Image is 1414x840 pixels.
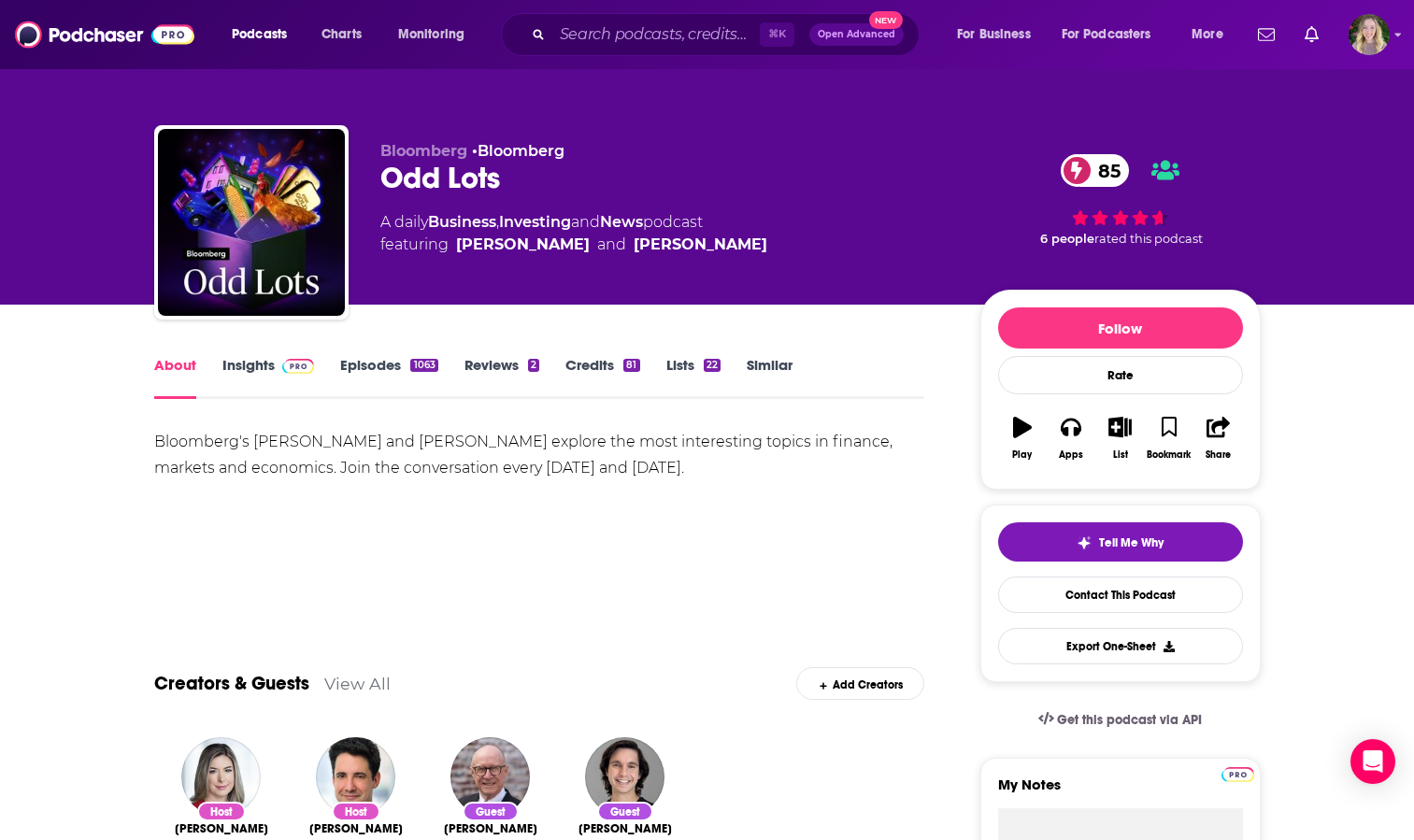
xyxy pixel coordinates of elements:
span: Bloomberg [380,142,467,160]
img: Podchaser Pro [1221,767,1254,782]
span: Logged in as lauren19365 [1349,14,1390,55]
a: Pro website [1221,764,1254,782]
button: Open AdvancedNew [809,23,904,46]
span: For Podcasters [1062,21,1151,48]
span: , [496,213,499,231]
button: Bookmark [1145,405,1193,472]
div: Bloomberg's [PERSON_NAME] and [PERSON_NAME] explore the most interesting topics in finance, marke... [154,429,925,481]
a: Show notifications dropdown [1250,19,1282,50]
img: User Profile [1349,14,1390,55]
span: [PERSON_NAME] [175,821,268,836]
span: More [1192,21,1223,48]
span: ⌘ K [760,22,794,47]
span: Get this podcast via API [1057,712,1202,728]
button: open menu [1178,20,1247,50]
img: Tracy Alloway [181,737,261,817]
span: rated this podcast [1094,232,1203,246]
button: Play [998,405,1047,472]
a: Ben Gilbert [578,821,672,836]
a: Joe Weisenthal [309,821,403,836]
span: 85 [1079,154,1130,187]
a: Reviews2 [464,356,539,399]
img: Ben Gilbert [585,737,664,817]
button: Show profile menu [1349,14,1390,55]
a: Investing [499,213,571,231]
div: Share [1206,449,1231,461]
span: Podcasts [232,21,287,48]
button: Apps [1047,405,1095,472]
div: Host [197,802,246,821]
div: Rate [998,356,1243,394]
span: featuring [380,234,767,256]
a: Charts [309,20,373,50]
div: Play [1012,449,1032,461]
span: New [869,11,903,29]
button: open menu [219,20,311,50]
div: Apps [1059,449,1083,461]
div: Open Intercom Messenger [1350,739,1395,784]
div: Bookmark [1147,449,1191,461]
a: InsightsPodchaser Pro [222,356,315,399]
img: Joe Weisenthal [316,737,395,817]
a: Joe Weisenthal [634,234,767,256]
div: Search podcasts, credits, & more... [519,13,937,56]
a: News [600,213,643,231]
div: 85 6 peoplerated this podcast [980,142,1261,258]
a: Lists22 [666,356,721,399]
a: Business [428,213,496,231]
span: Monitoring [398,21,464,48]
button: Follow [998,307,1243,349]
img: William Beach [450,737,530,817]
span: [PERSON_NAME] [578,821,672,836]
div: 22 [704,359,721,372]
a: Episodes1063 [340,356,437,399]
a: Tracy Alloway [175,821,268,836]
a: Get this podcast via API [1023,697,1218,743]
button: Share [1193,405,1242,472]
span: [PERSON_NAME] [309,821,403,836]
div: 1063 [410,359,437,372]
button: tell me why sparkleTell Me Why [998,522,1243,562]
span: Charts [321,21,362,48]
span: Tell Me Why [1099,535,1164,550]
a: Tracy Alloway [456,234,590,256]
span: Open Advanced [818,30,895,39]
input: Search podcasts, credits, & more... [552,20,760,50]
a: Creators & Guests [154,672,309,695]
span: and [597,234,626,256]
img: Podchaser - Follow, Share and Rate Podcasts [15,17,194,52]
div: 2 [528,359,539,372]
button: List [1095,405,1144,472]
a: Similar [747,356,793,399]
a: Contact This Podcast [998,577,1243,613]
a: Credits81 [565,356,639,399]
a: Bloomberg [478,142,564,160]
span: and [571,213,600,231]
a: William Beach [444,821,537,836]
a: 85 [1061,154,1130,187]
a: About [154,356,196,399]
span: 6 people [1040,232,1094,246]
div: Host [332,802,380,821]
div: Add Creators [796,667,924,700]
span: • [472,142,564,160]
img: Podchaser Pro [282,359,315,374]
div: 81 [623,359,639,372]
label: My Notes [998,776,1243,808]
button: open menu [1050,20,1178,50]
button: open menu [944,20,1054,50]
span: [PERSON_NAME] [444,821,537,836]
div: List [1113,449,1128,461]
button: Export One-Sheet [998,628,1243,664]
div: Guest [597,802,653,821]
a: View All [324,674,391,693]
img: Odd Lots [158,129,345,316]
div: Guest [463,802,519,821]
a: Show notifications dropdown [1297,19,1326,50]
